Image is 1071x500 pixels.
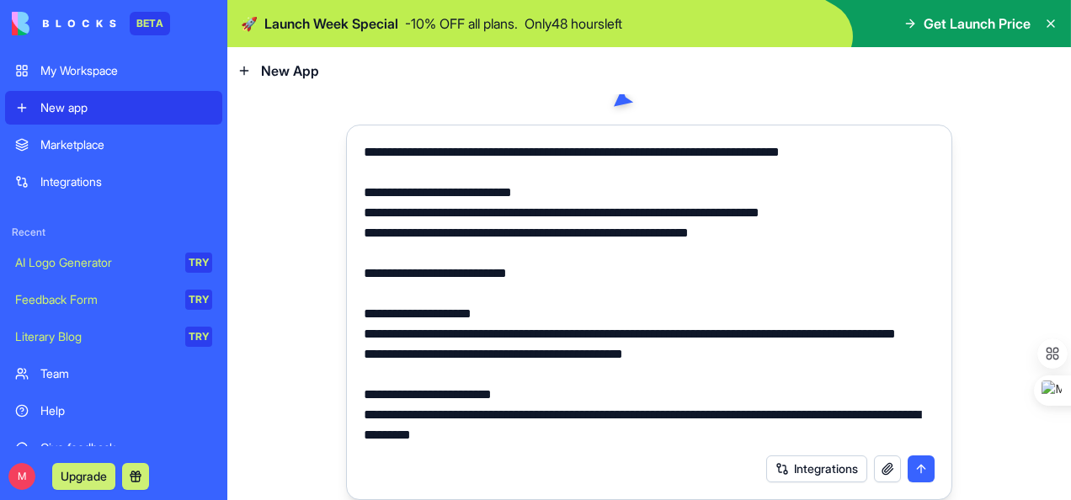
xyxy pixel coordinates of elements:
[185,253,212,273] div: TRY
[264,13,398,34] span: Launch Week Special
[5,320,222,354] a: Literary BlogTRY
[15,291,173,308] div: Feedback Form
[525,13,622,34] p: Only 48 hours left
[766,455,867,482] button: Integrations
[40,173,212,190] div: Integrations
[40,365,212,382] div: Team
[5,54,222,88] a: My Workspace
[185,327,212,347] div: TRY
[5,431,222,465] a: Give feedback
[52,463,115,490] button: Upgrade
[5,246,222,279] a: AI Logo GeneratorTRY
[5,165,222,199] a: Integrations
[12,12,116,35] img: logo
[40,439,212,456] div: Give feedback
[15,328,173,345] div: Literary Blog
[5,283,222,316] a: Feedback FormTRY
[15,254,173,271] div: AI Logo Generator
[924,13,1031,34] span: Get Launch Price
[5,394,222,428] a: Help
[8,463,35,490] span: M
[241,13,258,34] span: 🚀
[5,128,222,162] a: Marketplace
[40,99,212,116] div: New app
[405,13,518,34] p: - 10 % OFF all plans.
[5,226,222,239] span: Recent
[40,136,212,153] div: Marketplace
[40,62,212,79] div: My Workspace
[261,61,319,81] span: New App
[40,402,212,419] div: Help
[185,290,212,310] div: TRY
[5,91,222,125] a: New app
[5,357,222,391] a: Team
[627,61,784,94] div: What shall we build?
[12,12,170,35] a: BETA
[130,12,170,35] div: BETA
[52,467,115,484] a: Upgrade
